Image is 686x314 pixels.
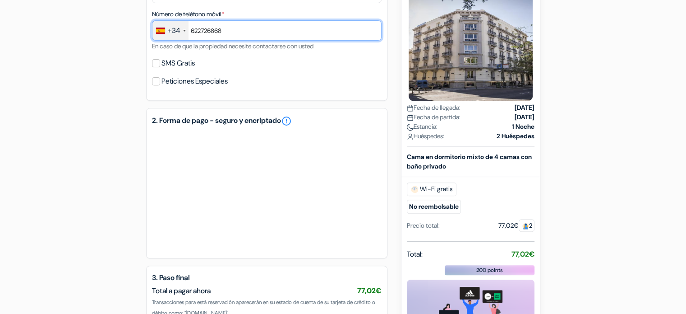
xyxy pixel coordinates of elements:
[161,75,228,88] label: Peticiones Especiales
[152,42,313,50] small: En caso de que la propiedad necesite contactarse con usted
[407,221,440,230] div: Precio total:
[407,122,437,131] span: Estancia:
[515,112,534,122] strong: [DATE]
[407,112,460,122] span: Fecha de partida:
[498,221,534,230] div: 77,02€
[152,116,382,127] h5: 2. Forma de pago - seguro y encriptado
[519,219,534,232] span: 2
[281,116,292,127] a: error_outline
[407,105,414,112] img: calendar.svg
[407,183,456,196] span: Wi-Fi gratis
[152,20,382,41] input: 612 34 56 78
[476,266,503,274] span: 200 points
[161,57,195,70] label: SMS Gratis
[407,133,414,140] img: user_icon.svg
[152,9,224,19] label: Número de teléfono móvil
[152,273,382,282] h5: 3. Paso final
[515,103,534,112] strong: [DATE]
[407,131,444,141] span: Huéspedes:
[152,286,211,295] span: Total a pagar ahora
[511,249,534,259] strong: 77,02€
[407,124,414,131] img: moon.svg
[407,249,423,260] span: Total:
[411,186,418,193] img: free_wifi.svg
[497,131,534,141] strong: 2 Huéspedes
[407,200,461,214] small: No reembolsable
[161,139,373,242] iframe: Campo de entrada seguro para el pago
[407,153,532,170] b: Cama en dormitorio mixto de 4 camas con baño privado
[522,223,529,230] img: guest.svg
[512,122,534,131] strong: 1 Noche
[407,114,414,121] img: calendar.svg
[407,103,460,112] span: Fecha de llegada:
[152,21,189,40] div: Spain (España): +34
[168,25,180,36] div: +34
[357,286,382,295] span: 77,02€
